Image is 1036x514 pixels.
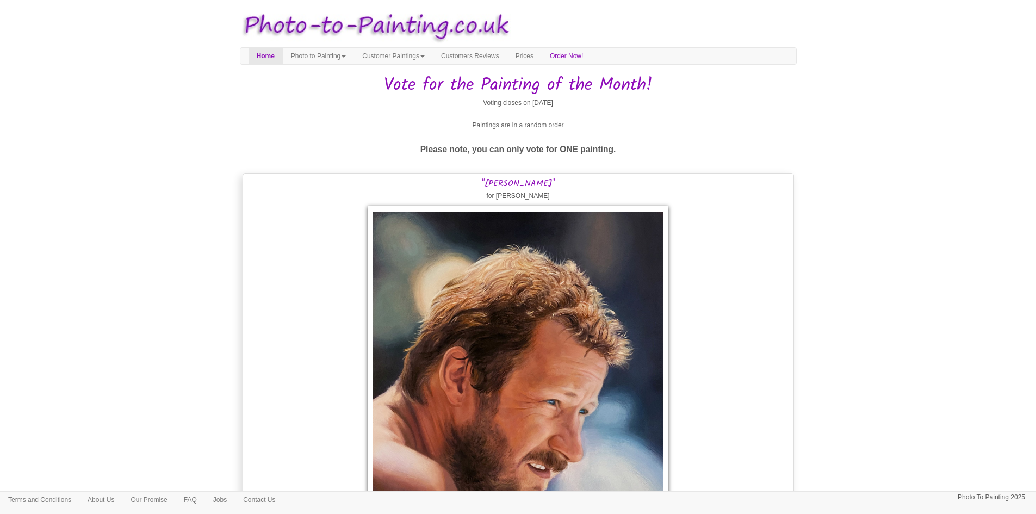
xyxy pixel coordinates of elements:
[240,120,797,131] p: Paintings are in a random order
[354,48,433,64] a: Customer Paintings
[246,179,791,189] h3: "[PERSON_NAME]"
[433,48,507,64] a: Customers Reviews
[240,97,797,109] p: Voting closes on [DATE]
[235,492,283,508] a: Contact Us
[122,492,175,508] a: Our Promise
[507,48,542,64] a: Prices
[240,142,797,157] p: Please note, you can only vote for ONE painting.
[176,492,205,508] a: FAQ
[542,48,591,64] a: Order Now!
[958,492,1025,503] p: Photo To Painting 2025
[240,76,797,95] h1: Vote for the Painting of the Month!
[234,5,513,47] img: Photo to Painting
[79,492,122,508] a: About Us
[249,48,283,64] a: Home
[283,48,354,64] a: Photo to Painting
[205,492,235,508] a: Jobs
